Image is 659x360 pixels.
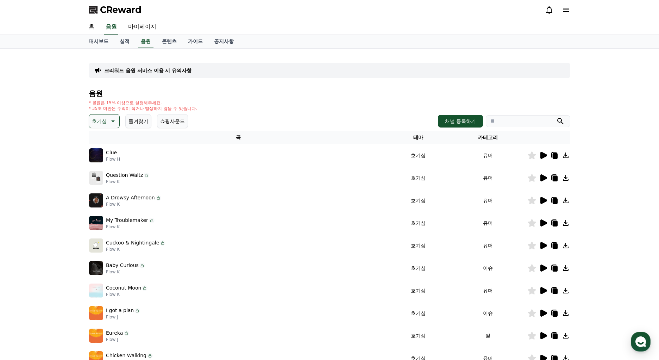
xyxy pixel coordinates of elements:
td: 호기심 [388,279,448,302]
p: Chicken Walking [106,352,146,359]
td: 유머 [448,279,527,302]
p: Flow J [106,337,129,342]
a: CReward [89,4,142,15]
td: 썰 [448,324,527,347]
td: 호기심 [388,189,448,212]
img: music [89,238,103,253]
p: Flow K [106,224,155,230]
td: 호기심 [388,324,448,347]
p: Clue [106,149,117,156]
p: Coconut Moon [106,284,141,292]
button: 호기심 [89,114,120,128]
img: music [89,329,103,343]
th: 테마 [388,131,448,144]
p: My Troublemaker [106,217,148,224]
td: 호기심 [388,302,448,324]
a: 공지사항 [208,35,239,48]
img: music [89,171,103,185]
p: 호기심 [92,116,107,126]
p: Cuckoo & Nightingale [106,239,159,247]
td: 호기심 [388,257,448,279]
a: 음원 [104,20,118,35]
img: music [89,306,103,320]
th: 카테고리 [448,131,527,144]
td: 호기심 [388,167,448,189]
td: 호기심 [388,234,448,257]
a: 크리워드 음원 서비스 이용 시 유의사항 [104,67,192,74]
p: Flow J [106,314,140,320]
td: 유머 [448,144,527,167]
p: * 볼륨은 15% 이상으로 설정해주세요. [89,100,197,106]
p: Flow K [106,179,149,185]
h4: 음원 [89,89,570,97]
p: * 35초 미만은 수익이 적거나 발생하지 않을 수 있습니다. [89,106,197,111]
p: Flow K [106,247,165,252]
a: 홈 [83,20,100,35]
img: music [89,148,103,162]
p: Baby Curious [106,262,139,269]
img: music [89,284,103,298]
th: 곡 [89,131,388,144]
span: CReward [100,4,142,15]
td: 유머 [448,189,527,212]
p: Flow K [106,269,145,275]
td: 유머 [448,167,527,189]
td: 유머 [448,212,527,234]
p: Flow K [106,201,161,207]
button: 채널 등록하기 [438,115,483,128]
a: 콘텐츠 [156,35,182,48]
a: 음원 [138,35,153,48]
p: Flow K [106,292,148,297]
p: Eureka [106,329,123,337]
p: Question Waltz [106,172,143,179]
td: 이슈 [448,257,527,279]
td: 이슈 [448,302,527,324]
a: 실적 [114,35,135,48]
a: 가이드 [182,35,208,48]
td: 유머 [448,234,527,257]
p: I got a plan [106,307,134,314]
p: Flow H [106,156,120,162]
img: music [89,216,103,230]
td: 호기심 [388,212,448,234]
a: 마이페이지 [123,20,162,35]
td: 호기심 [388,144,448,167]
button: 쇼핑사운드 [157,114,188,128]
p: A Drowsy Afternoon [106,194,155,201]
img: music [89,193,103,207]
img: music [89,261,103,275]
button: 즐겨찾기 [125,114,151,128]
a: 대시보드 [83,35,114,48]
